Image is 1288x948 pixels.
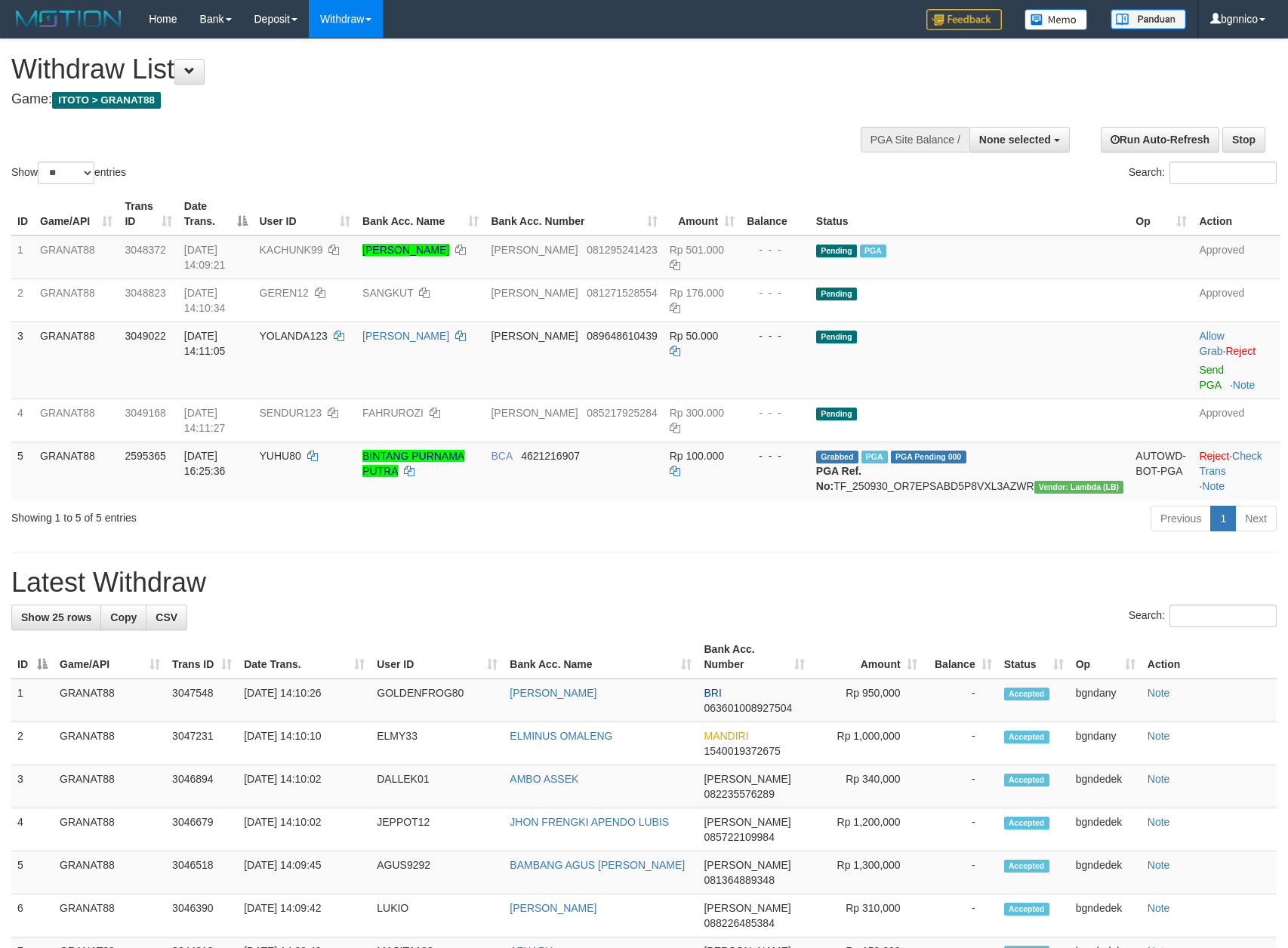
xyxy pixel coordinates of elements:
a: Note [1148,902,1170,914]
th: Status [810,192,1129,235]
td: · [1193,322,1280,399]
label: Show entries [11,162,126,184]
span: [DATE] 14:09:21 [184,244,226,271]
a: JHON FRENGKI APENDO LUBIS [510,816,669,828]
label: Search: [1129,605,1277,627]
a: [PERSON_NAME] [362,244,449,256]
span: 3049022 [125,330,166,342]
a: CSV [146,605,187,630]
span: Copy 4621216907 to clipboard [521,450,580,462]
td: bgndedek [1070,894,1142,937]
td: - [923,851,998,894]
span: Copy 085217925284 to clipboard [587,407,657,419]
td: Rp 950,000 [811,679,923,722]
div: PGA Site Balance / [861,127,969,152]
td: [DATE] 14:09:45 [238,851,371,894]
th: Op: activate to sort column ascending [1129,192,1193,235]
th: Date Trans.: activate to sort column descending [178,192,254,235]
th: Amount: activate to sort column ascending [811,636,923,679]
td: - [923,808,998,851]
span: · [1199,330,1225,357]
td: 2 [11,279,34,322]
span: Pending [816,331,857,343]
td: GRANAT88 [54,851,166,894]
td: bgndany [1070,722,1142,765]
span: None selected [979,134,1051,146]
a: AMBO ASSEK [510,773,578,785]
span: [PERSON_NAME] [491,287,578,299]
span: 2595365 [125,450,166,462]
td: GRANAT88 [34,322,119,399]
span: Copy [110,611,137,623]
span: [PERSON_NAME] [704,773,790,785]
a: Note [1148,816,1170,828]
img: Feedback.jpg [926,9,1002,30]
a: Send PGA [1199,364,1224,391]
span: Accepted [1004,860,1049,873]
th: Balance [741,192,810,235]
span: KACHUNK99 [260,244,323,256]
td: - [923,894,998,937]
b: PGA Ref. No: [816,465,861,492]
span: [DATE] 16:25:36 [184,450,226,477]
td: 3 [11,322,34,399]
td: 3047548 [166,679,238,722]
span: PGA Pending [891,451,966,463]
span: Copy 088226485384 to clipboard [704,917,774,929]
span: 3049168 [125,407,166,419]
span: [DATE] 14:10:34 [184,287,226,314]
a: Note [1148,859,1170,871]
span: Accepted [1004,731,1049,743]
img: Button%20Memo.svg [1025,9,1088,30]
td: Rp 1,200,000 [811,808,923,851]
td: 3046518 [166,851,238,894]
span: 3048823 [125,287,166,299]
td: 5 [11,442,34,500]
span: Copy 081295241423 to clipboard [587,244,657,256]
input: Search: [1169,605,1277,627]
button: None selected [969,127,1070,152]
td: bgndedek [1070,765,1142,808]
span: Rp 176.000 [670,287,724,299]
span: BRI [704,687,721,699]
span: Accepted [1004,688,1049,700]
td: Rp 1,000,000 [811,722,923,765]
a: ELMINUS OMALENG [510,730,612,742]
a: Run Auto-Refresh [1101,127,1219,152]
span: Copy 081271528554 to clipboard [587,287,657,299]
a: Check Trans [1199,450,1262,477]
td: Approved [1193,235,1280,279]
span: [PERSON_NAME] [491,407,578,419]
th: User ID: activate to sort column ascending [371,636,504,679]
a: Note [1148,687,1170,699]
a: BAMBANG AGUS [PERSON_NAME] [510,859,685,871]
span: Grabbed [816,451,858,463]
td: GRANAT88 [54,722,166,765]
td: 2 [11,722,54,765]
a: 1 [1210,506,1236,531]
td: GRANAT88 [34,235,119,279]
a: Copy [100,605,146,630]
a: BINTANG PURNAMA PUTRA [362,450,464,477]
span: Copy 085722109984 to clipboard [704,831,774,843]
span: [DATE] 14:11:05 [184,330,226,357]
td: GRANAT88 [54,894,166,937]
td: - [923,765,998,808]
a: Note [1148,730,1170,742]
span: ITOTO > GRANAT88 [52,92,161,109]
span: Copy 063601008927504 to clipboard [704,702,792,714]
span: Copy 082235576289 to clipboard [704,788,774,800]
span: Copy 089648610439 to clipboard [587,330,657,342]
th: Game/API: activate to sort column ascending [34,192,119,235]
td: bgndedek [1070,808,1142,851]
td: ELMY33 [371,722,504,765]
span: [PERSON_NAME] [491,244,578,256]
input: Search: [1169,162,1277,184]
th: Bank Acc. Number: activate to sort column ascending [485,192,663,235]
th: Balance: activate to sort column ascending [923,636,998,679]
td: GRANAT88 [34,279,119,322]
span: BCA [491,450,512,462]
td: [DATE] 14:10:26 [238,679,371,722]
th: ID: activate to sort column descending [11,636,54,679]
span: YOLANDA123 [260,330,328,342]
